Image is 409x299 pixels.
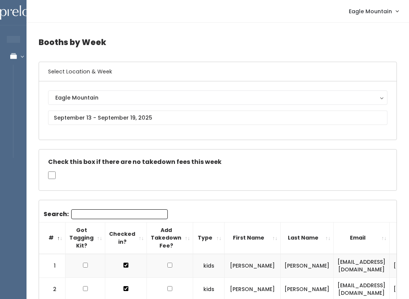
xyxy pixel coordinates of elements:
[55,93,380,102] div: Eagle Mountain
[48,90,387,105] button: Eagle Mountain
[48,111,387,125] input: September 13 - September 19, 2025
[193,222,225,254] th: Type: activate to sort column ascending
[349,7,392,16] span: Eagle Mountain
[341,3,406,19] a: Eagle Mountain
[48,159,387,165] h5: Check this box if there are no takedown fees this week
[44,209,168,219] label: Search:
[39,32,397,53] h4: Booths by Week
[71,209,168,219] input: Search:
[39,222,66,254] th: #: activate to sort column descending
[281,222,334,254] th: Last Name: activate to sort column ascending
[281,254,334,278] td: [PERSON_NAME]
[105,222,147,254] th: Checked in?: activate to sort column ascending
[225,254,281,278] td: [PERSON_NAME]
[39,62,397,81] h6: Select Location & Week
[193,254,225,278] td: kids
[147,222,193,254] th: Add Takedown Fee?: activate to sort column ascending
[66,222,105,254] th: Got Tagging Kit?: activate to sort column ascending
[334,222,390,254] th: Email: activate to sort column ascending
[225,222,281,254] th: First Name: activate to sort column ascending
[334,254,390,278] td: [EMAIL_ADDRESS][DOMAIN_NAME]
[39,254,66,278] td: 1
